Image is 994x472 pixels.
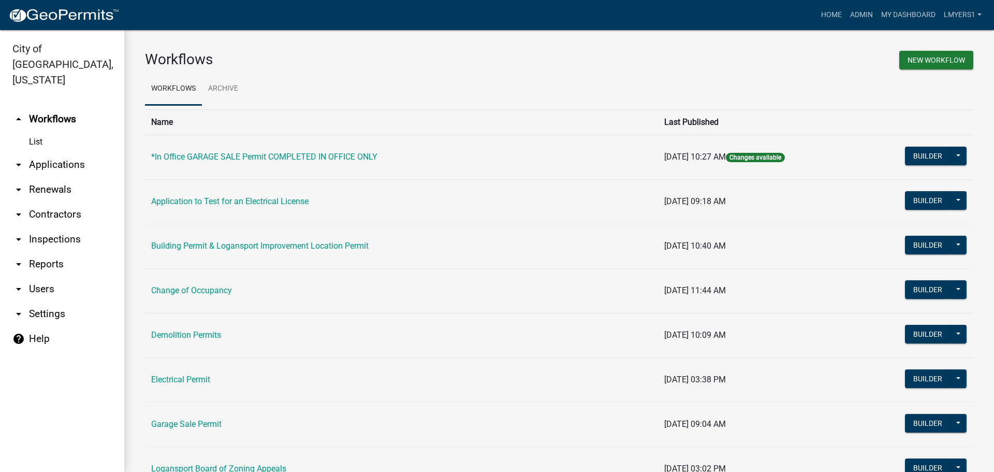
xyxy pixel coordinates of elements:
a: Home [817,5,846,25]
a: Change of Occupancy [151,285,232,295]
a: Archive [202,73,244,106]
a: *In Office GARAGE SALE Permit COMPLETED IN OFFICE ONLY [151,152,377,162]
i: arrow_drop_down [12,308,25,320]
i: arrow_drop_down [12,159,25,171]
span: [DATE] 10:40 AM [664,241,726,251]
span: [DATE] 09:18 AM [664,196,726,206]
a: Garage Sale Permit [151,419,222,429]
i: help [12,333,25,345]
a: Workflows [145,73,202,106]
i: arrow_drop_down [12,258,25,270]
a: My Dashboard [877,5,940,25]
span: [DATE] 03:38 PM [664,375,726,384]
a: Demolition Permits [151,330,221,340]
span: [DATE] 09:04 AM [664,419,726,429]
span: Changes available [726,153,785,162]
i: arrow_drop_down [12,283,25,295]
th: Name [145,109,658,135]
button: Builder [905,325,951,344]
a: Admin [846,5,877,25]
button: Builder [905,236,951,254]
a: Electrical Permit [151,375,210,384]
span: [DATE] 11:44 AM [664,285,726,295]
i: arrow_drop_down [12,183,25,196]
button: Builder [905,369,951,388]
button: Builder [905,414,951,433]
button: Builder [905,191,951,210]
a: Building Permit & Logansport Improvement Location Permit [151,241,369,251]
a: Application to Test for an Electrical License [151,196,309,206]
i: arrow_drop_down [12,208,25,221]
button: Builder [905,147,951,165]
button: New Workflow [899,51,973,69]
span: [DATE] 10:27 AM [664,152,726,162]
button: Builder [905,280,951,299]
a: lmyers1 [940,5,986,25]
th: Last Published [658,109,860,135]
span: [DATE] 10:09 AM [664,330,726,340]
i: arrow_drop_down [12,233,25,246]
h3: Workflows [145,51,551,68]
i: arrow_drop_up [12,113,25,125]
